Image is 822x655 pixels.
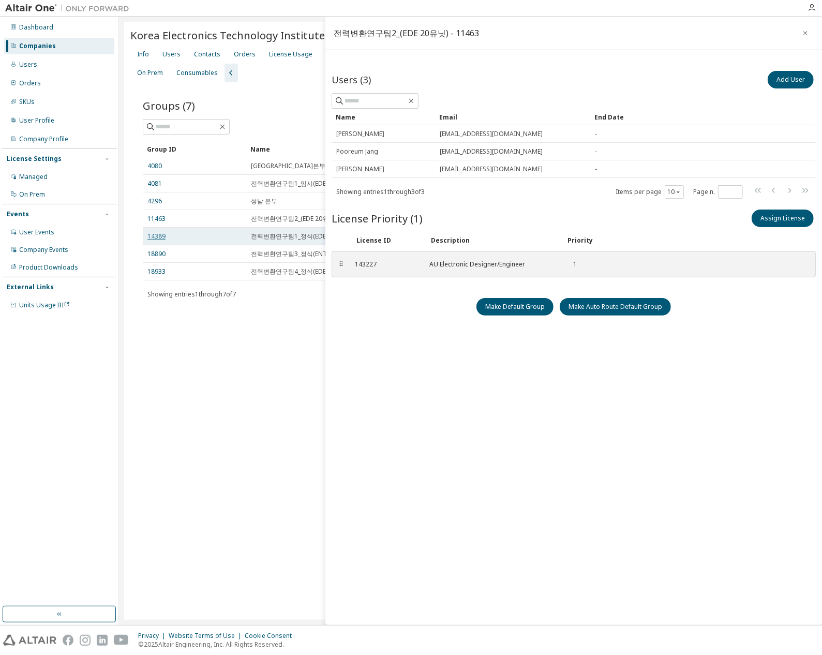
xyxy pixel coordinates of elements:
[251,180,349,188] span: 전력변환연구팀1_임시(EDE 40유닛)
[147,232,166,241] a: 14389
[269,50,312,58] div: License Usage
[7,283,54,291] div: External Links
[138,632,169,640] div: Privacy
[19,173,48,181] div: Managed
[138,640,298,649] p: © 2025 Altair Engineering, Inc. All Rights Reserved.
[137,69,163,77] div: On Prem
[143,98,195,113] span: Groups (7)
[616,185,684,199] span: Items per page
[245,632,298,640] div: Cookie Consent
[431,236,555,245] div: Description
[334,29,479,37] div: 전력변환연구팀2_(EDE 20유닛) - 11463
[130,28,365,42] span: Korea Electronics Technology Institute - 71821
[19,42,56,50] div: Companies
[336,165,384,173] span: [PERSON_NAME]
[19,135,68,143] div: Company Profile
[595,165,597,173] span: -
[560,298,671,316] button: Make Auto Route Default Group
[147,197,162,205] a: 4296
[251,267,347,276] span: 전력변환연구팀4_정식(EDE10유닛)
[566,260,577,269] div: 1
[7,210,29,218] div: Events
[251,215,336,223] span: 전력변환연구팀2_(EDE 20유닛)
[63,635,73,646] img: facebook.svg
[667,188,681,196] button: 10
[595,147,597,156] span: -
[752,210,814,227] button: Assign License
[194,50,220,58] div: Contacts
[19,228,54,236] div: User Events
[332,211,423,226] span: License Priority (1)
[97,635,108,646] img: linkedin.svg
[19,246,68,254] div: Company Events
[429,260,554,269] div: AU Electronic Designer/Engineer
[440,130,543,138] span: [EMAIL_ADDRESS][DOMAIN_NAME]
[147,290,236,299] span: Showing entries 1 through 7 of 7
[336,109,431,125] div: Name
[250,141,371,157] div: Name
[234,50,256,58] div: Orders
[251,250,348,258] span: 전력변환연구팀3_정식(ENT20유닛)
[356,236,419,245] div: License ID
[251,162,325,170] span: [GEOGRAPHIC_DATA]본부
[19,23,53,32] div: Dashboard
[19,79,41,87] div: Orders
[5,3,134,13] img: Altair One
[336,147,378,156] span: Pooreum Jang
[567,236,593,245] div: Priority
[3,635,56,646] img: altair_logo.svg
[7,155,62,163] div: License Settings
[476,298,554,316] button: Make Default Group
[338,260,345,269] div: ⠿
[19,263,78,272] div: Product Downloads
[440,165,543,173] span: [EMAIL_ADDRESS][DOMAIN_NAME]
[19,61,37,69] div: Users
[137,50,149,58] div: Info
[147,215,166,223] a: 11463
[594,109,787,125] div: End Date
[147,250,166,258] a: 18890
[19,190,45,199] div: On Prem
[80,635,91,646] img: instagram.svg
[439,109,586,125] div: Email
[336,130,384,138] span: [PERSON_NAME]
[251,232,347,241] span: 전력변환연구팀1_정식(EDE40유닛)
[19,301,70,309] span: Units Usage BI
[355,260,417,269] div: 143227
[147,180,162,188] a: 4081
[162,50,181,58] div: Users
[169,632,245,640] div: Website Terms of Use
[595,130,597,138] span: -
[147,141,242,157] div: Group ID
[251,197,277,205] span: 성남 본부
[440,147,543,156] span: [EMAIL_ADDRESS][DOMAIN_NAME]
[19,116,54,125] div: User Profile
[19,98,35,106] div: SKUs
[336,187,425,196] span: Showing entries 1 through 3 of 3
[693,185,743,199] span: Page n.
[332,73,371,86] span: Users (3)
[114,635,129,646] img: youtube.svg
[147,162,162,170] a: 4080
[176,69,218,77] div: Consumables
[768,71,814,88] button: Add User
[147,267,166,276] a: 18933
